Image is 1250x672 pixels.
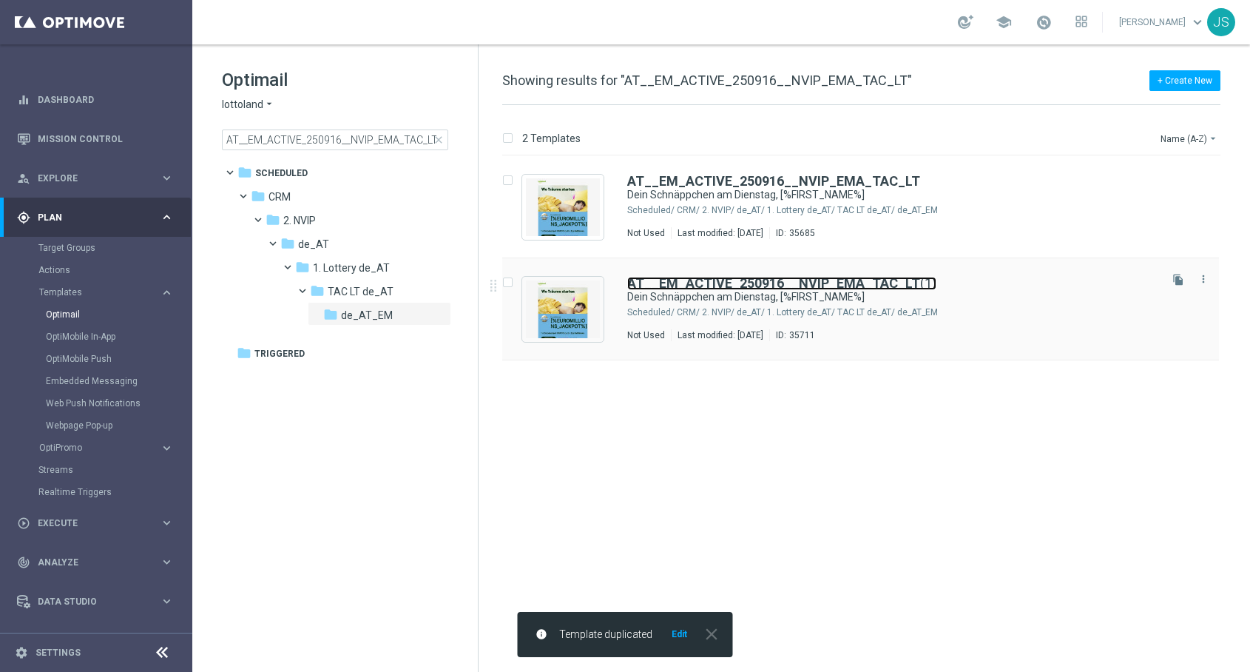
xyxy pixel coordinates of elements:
[1207,132,1219,144] i: arrow_drop_down
[38,119,174,158] a: Mission Control
[222,98,275,112] button: lottoland arrow_drop_down
[627,290,1123,304] a: Dein Schnäppchen am Dienstag, [%FIRST_NAME%]
[38,519,160,528] span: Execute
[627,188,1123,202] a: Dein Schnäppchen am Dienstag, [%FIRST_NAME%]
[341,309,393,322] span: de_AT_EM
[222,68,448,92] h1: Optimail
[38,237,191,259] div: Target Groups
[295,260,310,275] i: folder
[38,558,160,567] span: Analyze
[280,236,295,251] i: folder
[627,204,675,216] div: Scheduled/
[160,594,174,608] i: keyboard_arrow_right
[17,211,30,224] i: gps_fixed
[38,486,154,498] a: Realtime Triggers
[16,517,175,529] button: play_circle_outline Execute keyboard_arrow_right
[38,259,191,281] div: Actions
[1169,270,1188,289] button: file_copy
[38,174,160,183] span: Explore
[160,210,174,224] i: keyboard_arrow_right
[536,628,547,640] i: info
[16,557,175,568] button: track_changes Analyze keyboard_arrow_right
[16,212,175,224] div: gps_fixed Plan keyboard_arrow_right
[16,596,175,608] button: Data Studio keyboard_arrow_right
[627,277,936,290] a: AT__EM_ACTIVE_250916__NVIP_EMA_TAC_LT(1)
[789,227,815,239] div: 35685
[38,286,175,298] button: Templates keyboard_arrow_right
[17,119,174,158] div: Mission Control
[670,628,689,640] button: Edit
[222,98,263,112] span: lottoland
[559,628,652,641] span: Template duplicated
[39,443,160,452] div: OptiPromo
[46,414,191,437] div: Webpage Pop-up
[222,130,448,150] input: Search Template
[237,165,252,180] i: folder
[160,516,174,530] i: keyboard_arrow_right
[38,80,174,119] a: Dashboard
[627,173,920,189] b: AT__EM_ACTIVE_250916__NVIP_EMA_TAC_LT
[700,628,721,640] button: close
[1172,274,1184,286] i: file_copy
[39,288,145,297] span: Templates
[323,307,338,322] i: folder
[328,285,393,298] span: TAC LT de_AT
[16,133,175,145] button: Mission Control
[677,204,1157,216] div: Scheduled/CRM/2. NVIP/de_AT/1. Lottery de_AT/TAC LT de_AT/de_AT_EM
[38,242,154,254] a: Target Groups
[1159,130,1220,147] button: Name (A-Z)arrow_drop_down
[769,329,815,341] div: ID:
[17,172,30,185] i: person_search
[1197,273,1209,285] i: more_vert
[46,309,154,320] a: Optimail
[38,213,160,222] span: Plan
[38,459,191,481] div: Streams
[16,172,175,184] button: person_search Explore keyboard_arrow_right
[672,227,769,239] div: Last modified: [DATE]
[487,258,1247,360] div: Press SPACE to select this row.
[46,326,191,348] div: OptiMobile In-App
[251,189,266,204] i: folder
[502,73,912,88] span: Showing results for "AT__EM_ACTIVE_250916__NVIP_EMA_TAC_LT"
[672,329,769,341] div: Last modified: [DATE]
[769,227,815,239] div: ID:
[433,134,445,146] span: close
[38,264,154,276] a: Actions
[263,98,275,112] i: arrow_drop_down
[254,347,305,360] span: Triggered
[15,646,28,659] i: settings
[38,442,175,454] div: OptiPromo keyboard_arrow_right
[46,348,191,370] div: OptiMobile Push
[17,517,160,530] div: Execute
[46,375,154,387] a: Embedded Messaging
[38,621,155,660] a: Optibot
[627,306,675,318] div: Scheduled/
[38,464,154,476] a: Streams
[46,392,191,414] div: Web Push Notifications
[38,437,191,459] div: OptiPromo
[627,227,665,239] div: Not Used
[46,303,191,326] div: Optimail
[1207,8,1235,36] div: JS
[522,132,581,145] p: 2 Templates
[39,443,145,452] span: OptiPromo
[160,555,174,569] i: keyboard_arrow_right
[17,80,174,119] div: Dashboard
[36,648,81,657] a: Settings
[46,370,191,392] div: Embedded Messaging
[996,14,1012,30] span: school
[298,238,329,251] span: de_AT
[789,329,815,341] div: 35711
[38,281,191,437] div: Templates
[17,556,160,569] div: Analyze
[16,94,175,106] div: equalizer Dashboard
[1149,70,1220,91] button: + Create New
[38,481,191,503] div: Realtime Triggers
[1118,11,1207,33] a: [PERSON_NAME]keyboard_arrow_down
[17,556,30,569] i: track_changes
[237,346,251,360] i: folder
[17,517,30,530] i: play_circle_outline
